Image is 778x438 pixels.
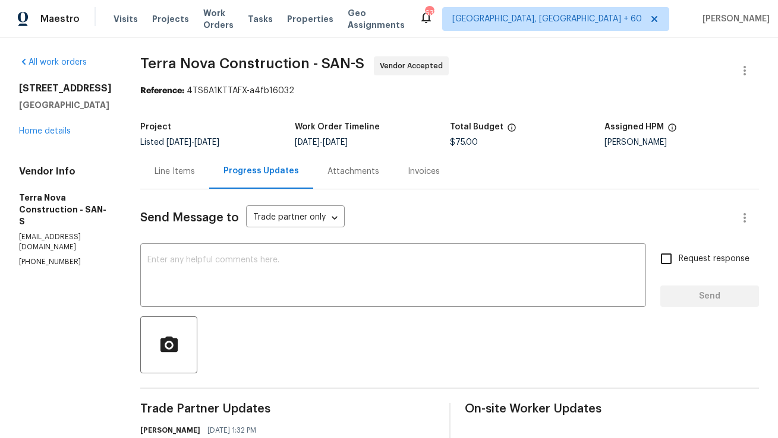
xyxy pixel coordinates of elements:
div: Progress Updates [223,165,299,177]
span: [DATE] 1:32 PM [207,424,256,436]
h2: [STREET_ADDRESS] [19,82,112,94]
span: Visits [114,13,138,25]
span: Projects [152,13,189,25]
div: 4TS6A1KTTAFX-a4fb16032 [140,85,759,97]
span: Request response [679,253,749,265]
span: Properties [287,13,333,25]
p: [EMAIL_ADDRESS][DOMAIN_NAME] [19,232,112,252]
span: - [295,138,348,147]
div: Attachments [327,166,379,177]
span: Geo Assignments [348,7,405,31]
span: [DATE] [295,138,320,147]
h5: Assigned HPM [604,123,664,131]
div: Invoices [408,166,440,177]
h5: Total Budget [450,123,503,131]
h4: Vendor Info [19,166,112,177]
a: All work orders [19,58,87,66]
div: Line Items [155,166,195,177]
h6: [PERSON_NAME] [140,424,200,436]
span: Vendor Accepted [380,60,448,72]
span: The total cost of line items that have been proposed by Opendoor. This sum includes line items th... [507,123,516,138]
span: The hpm assigned to this work order. [667,123,677,138]
span: [DATE] [323,138,348,147]
span: Work Orders [203,7,234,31]
span: Terra Nova Construction - SAN-S [140,56,364,71]
p: [PHONE_NUMBER] [19,257,112,267]
h5: Work Order Timeline [295,123,380,131]
b: Reference: [140,87,184,95]
a: Home details [19,127,71,135]
span: On-site Worker Updates [465,403,760,415]
span: Listed [140,138,219,147]
span: Send Message to [140,212,239,224]
div: Trade partner only [246,208,345,228]
span: [DATE] [194,138,219,147]
span: [DATE] [166,138,191,147]
span: [GEOGRAPHIC_DATA], [GEOGRAPHIC_DATA] + 60 [452,13,642,25]
div: [PERSON_NAME] [604,138,759,147]
span: Maestro [40,13,80,25]
h5: Project [140,123,171,131]
div: 637 [425,7,433,19]
span: - [166,138,219,147]
span: Trade Partner Updates [140,403,435,415]
span: [PERSON_NAME] [698,13,770,25]
span: Tasks [248,15,273,23]
h5: Terra Nova Construction - SAN-S [19,192,112,227]
h5: [GEOGRAPHIC_DATA] [19,99,112,111]
span: $75.00 [450,138,478,147]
